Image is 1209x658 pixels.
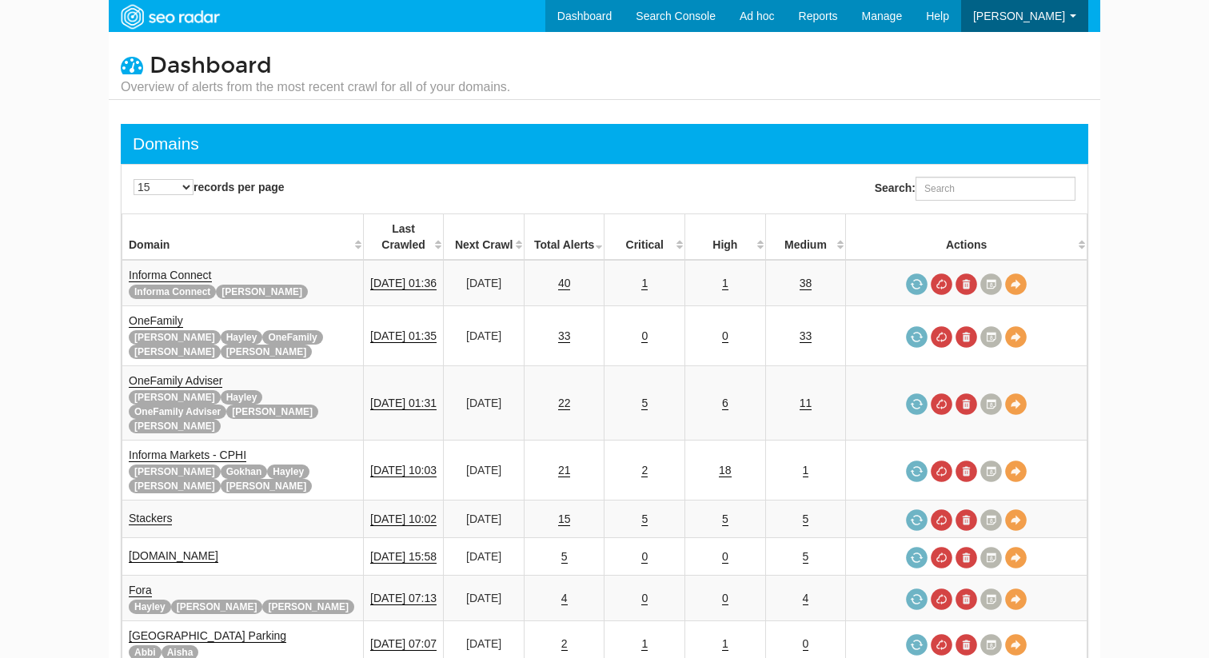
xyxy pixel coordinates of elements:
[722,512,728,526] a: 5
[641,637,648,651] a: 1
[370,550,437,564] a: [DATE] 15:58
[685,214,766,261] th: High: activate to sort column descending
[1005,326,1027,348] a: View Domain Overview
[931,634,952,656] a: Cancel in-progress audit
[906,326,928,348] a: Request a crawl
[800,277,812,290] a: 38
[129,330,221,345] span: [PERSON_NAME]
[803,512,809,526] a: 5
[906,461,928,482] a: Request a crawl
[722,592,728,605] a: 0
[956,393,977,415] a: Delete most recent audit
[931,547,952,568] a: Cancel in-progress audit
[956,273,977,295] a: Delete most recent audit
[370,464,437,477] a: [DATE] 10:03
[800,397,812,410] a: 11
[722,277,728,290] a: 1
[129,584,152,597] a: Fora
[931,509,952,531] a: Cancel in-progress audit
[722,397,728,410] a: 6
[129,314,183,328] a: OneFamily
[980,588,1002,610] a: Crawl History
[221,390,263,405] span: Hayley
[906,634,928,656] a: Request a crawl
[558,397,571,410] a: 22
[129,345,221,359] span: [PERSON_NAME]
[803,550,809,564] a: 5
[444,260,525,306] td: [DATE]
[129,405,226,419] span: OneFamily Adviser
[906,588,928,610] a: Request a crawl
[980,547,1002,568] a: Crawl History
[916,177,1075,201] input: Search:
[370,397,437,410] a: [DATE] 01:31
[370,329,437,343] a: [DATE] 01:35
[216,285,308,299] span: [PERSON_NAME]
[221,465,268,479] span: Gokhan
[956,326,977,348] a: Delete most recent audit
[722,550,728,564] a: 0
[931,461,952,482] a: Cancel in-progress audit
[262,600,354,614] span: [PERSON_NAME]
[558,277,571,290] a: 40
[444,366,525,441] td: [DATE]
[803,637,809,651] a: 0
[444,306,525,366] td: [DATE]
[558,464,571,477] a: 21
[267,465,309,479] span: Hayley
[370,592,437,605] a: [DATE] 07:13
[926,10,949,22] span: Help
[444,500,525,538] td: [DATE]
[134,179,285,195] label: records per page
[641,592,648,605] a: 0
[129,269,212,282] a: Informa Connect
[980,634,1002,656] a: Crawl History
[129,512,172,525] a: Stackers
[799,10,838,22] span: Reports
[221,330,263,345] span: Hayley
[262,330,322,345] span: OneFamily
[641,464,648,477] a: 2
[931,326,952,348] a: Cancel in-progress audit
[221,345,313,359] span: [PERSON_NAME]
[641,277,648,290] a: 1
[875,177,1075,201] label: Search:
[1005,273,1027,295] a: View Domain Overview
[641,329,648,343] a: 0
[558,329,571,343] a: 33
[956,588,977,610] a: Delete most recent audit
[1005,461,1027,482] a: View Domain Overview
[931,393,952,415] a: Cancel in-progress audit
[956,461,977,482] a: Delete most recent audit
[722,329,728,343] a: 0
[171,600,263,614] span: [PERSON_NAME]
[1005,509,1027,531] a: View Domain Overview
[956,547,977,568] a: Delete most recent audit
[1005,393,1027,415] a: View Domain Overview
[846,214,1087,261] th: Actions: activate to sort column ascending
[444,214,525,261] th: Next Crawl: activate to sort column descending
[980,273,1002,295] a: Crawl History
[129,600,171,614] span: Hayley
[370,277,437,290] a: [DATE] 01:36
[862,10,903,22] span: Manage
[906,273,928,295] a: Request a crawl
[740,10,775,22] span: Ad hoc
[906,393,928,415] a: Request a crawl
[765,214,846,261] th: Medium: activate to sort column descending
[1005,588,1027,610] a: View Domain Overview
[931,273,952,295] a: Cancel in-progress audit
[129,285,216,299] span: Informa Connect
[980,393,1002,415] a: Crawl History
[129,549,218,563] a: [DOMAIN_NAME]
[150,52,272,79] span: Dashboard
[1005,547,1027,568] a: View Domain Overview
[444,441,525,500] td: [DATE]
[524,214,604,261] th: Total Alerts: activate to sort column ascending
[444,576,525,621] td: [DATE]
[722,637,728,651] a: 1
[129,390,221,405] span: [PERSON_NAME]
[561,592,568,605] a: 4
[129,449,246,462] a: Informa Markets - CPHI
[129,629,286,643] a: [GEOGRAPHIC_DATA] Parking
